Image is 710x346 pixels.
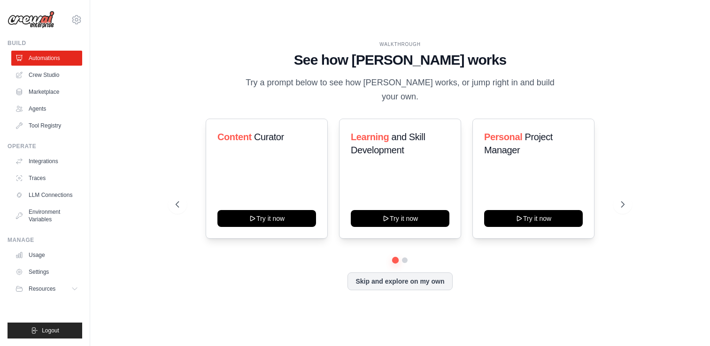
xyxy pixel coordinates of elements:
[11,84,82,99] a: Marketplace
[8,236,82,244] div: Manage
[484,132,522,142] span: Personal
[11,264,82,279] a: Settings
[11,118,82,133] a: Tool Registry
[351,210,449,227] button: Try it now
[29,285,55,293] span: Resources
[11,101,82,116] a: Agents
[8,143,82,150] div: Operate
[347,272,452,290] button: Skip and explore on my own
[8,323,82,338] button: Logout
[484,210,583,227] button: Try it now
[176,52,625,68] h1: See how [PERSON_NAME] works
[254,132,284,142] span: Curator
[351,132,425,155] span: and Skill Development
[11,248,82,263] a: Usage
[11,204,82,227] a: Environment Variables
[217,210,316,227] button: Try it now
[11,154,82,169] a: Integrations
[8,11,54,29] img: Logo
[11,51,82,66] a: Automations
[351,132,389,142] span: Learning
[11,188,82,203] a: LLM Connections
[11,171,82,186] a: Traces
[176,41,625,48] div: WALKTHROUGH
[11,281,82,296] button: Resources
[42,327,59,334] span: Logout
[242,76,558,104] p: Try a prompt below to see how [PERSON_NAME] works, or jump right in and build your own.
[8,39,82,47] div: Build
[217,132,252,142] span: Content
[484,132,553,155] span: Project Manager
[11,68,82,83] a: Crew Studio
